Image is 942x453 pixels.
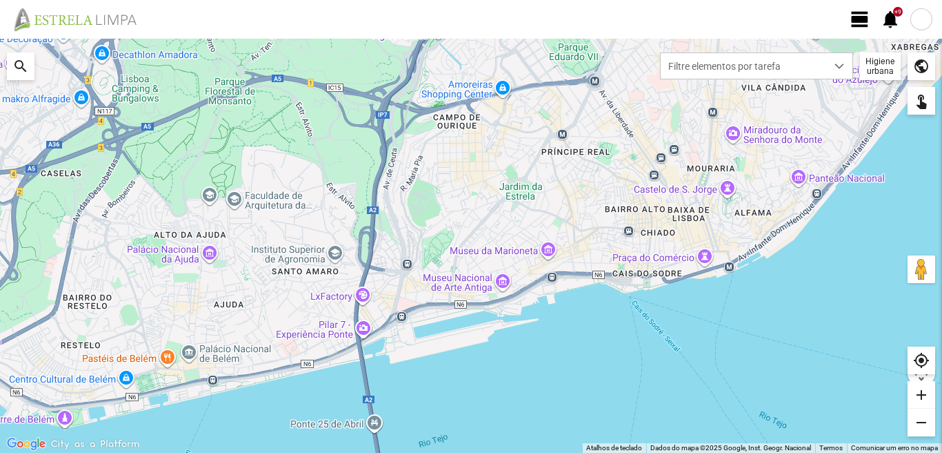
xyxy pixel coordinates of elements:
[826,53,853,79] div: dropdown trigger
[860,52,901,80] div: Higiene urbana
[3,435,49,453] a: Abrir esta área no Google Maps (abre uma nova janela)
[10,7,152,32] img: file
[3,435,49,453] img: Google
[908,256,935,283] button: Arraste o Pegman para o mapa para abrir o Street View
[893,7,903,17] div: +9
[908,347,935,374] div: my_location
[851,444,938,452] a: Comunicar um erro no mapa
[908,381,935,409] div: add
[819,444,843,452] a: Termos (abre num novo separador)
[586,443,642,453] button: Atalhos de teclado
[908,52,935,80] div: public
[7,52,34,80] div: search
[908,409,935,436] div: remove
[661,53,826,79] span: Filtre elementos por tarefa
[650,444,811,452] span: Dados do mapa ©2025 Google, Inst. Geogr. Nacional
[850,9,870,30] span: view_day
[908,87,935,115] div: touch_app
[880,9,901,30] span: notifications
